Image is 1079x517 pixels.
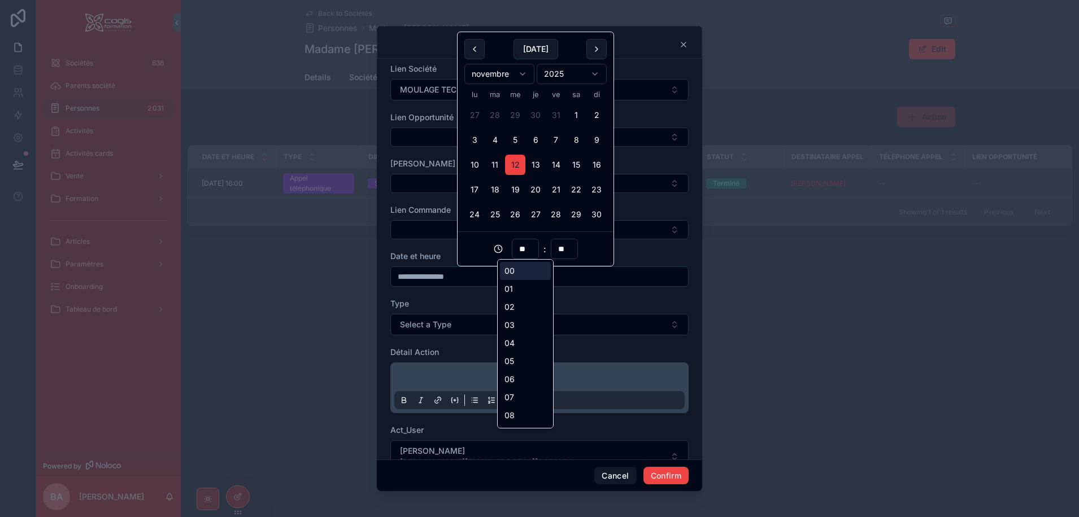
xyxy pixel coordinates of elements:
button: [DATE] [514,39,558,59]
button: lundi 27 octobre 2025 [464,105,485,125]
button: vendredi 7 novembre 2025 [546,130,566,150]
div: 08 [500,406,551,424]
button: Select Button [390,220,689,239]
button: jeudi 13 novembre 2025 [525,155,546,175]
div: 05 [500,352,551,370]
button: Confirm [643,467,689,485]
button: vendredi 21 novembre 2025 [546,179,566,200]
th: samedi [566,89,586,100]
button: vendredi 31 octobre 2025 [546,105,566,125]
span: [PERSON_NAME][EMAIL_ADDRESS][DOMAIN_NAME] [400,457,581,468]
button: jeudi 27 novembre 2025 [525,204,546,225]
button: mercredi 19 novembre 2025 [505,179,525,200]
button: dimanche 30 novembre 2025 [586,204,607,225]
span: Lien Société [390,64,437,73]
span: Type [390,299,409,308]
span: Select a Type [400,319,451,330]
span: [PERSON_NAME] [390,159,455,168]
div: 02 [500,298,551,316]
button: dimanche 9 novembre 2025 [586,130,607,150]
span: Lien Commande [390,205,451,214]
span: Act_User [390,425,424,435]
button: samedi 29 novembre 2025 [566,204,586,225]
button: samedi 15 novembre 2025 [566,155,586,175]
button: mardi 11 novembre 2025 [485,155,505,175]
button: Select Button [390,174,689,193]
div: 06 [500,370,551,388]
div: 09 [500,424,551,442]
button: samedi 1 novembre 2025 [566,105,586,125]
th: mercredi [505,89,525,100]
span: Lien Opportunité [390,112,454,122]
button: Cancel [594,467,636,485]
button: vendredi 28 novembre 2025 [546,204,566,225]
th: dimanche [586,89,607,100]
div: 03 [500,316,551,334]
button: lundi 17 novembre 2025 [464,179,485,200]
button: lundi 24 novembre 2025 [464,204,485,225]
button: mercredi 5 novembre 2025 [505,130,525,150]
span: [PERSON_NAME] [400,445,581,457]
button: vendredi 14 novembre 2025 [546,155,566,175]
th: mardi [485,89,505,100]
button: samedi 22 novembre 2025 [566,179,586,200]
div: 01 [500,280,551,298]
button: Select Button [390,314,689,335]
button: mardi 25 novembre 2025 [485,204,505,225]
button: Select Button [390,128,689,147]
button: samedi 8 novembre 2025 [566,130,586,150]
th: lundi [464,89,485,100]
button: mercredi 26 novembre 2025 [505,204,525,225]
button: dimanche 16 novembre 2025 [586,155,607,175]
div: Suggestions [497,259,554,428]
button: mercredi 12 novembre 2025, selected [505,155,525,175]
button: mardi 4 novembre 2025 [485,130,505,150]
div: 04 [500,334,551,352]
span: Détail Action [390,347,439,357]
button: mercredi 29 octobre 2025 [505,105,525,125]
span: Date et heure [390,251,441,261]
th: jeudi [525,89,546,100]
button: jeudi 20 novembre 2025 [525,179,546,200]
button: dimanche 23 novembre 2025 [586,179,607,200]
button: mardi 28 octobre 2025 [485,105,505,125]
button: jeudi 6 novembre 2025 [525,130,546,150]
div: 00 [500,262,551,280]
th: vendredi [546,89,566,100]
table: novembre 2025 [464,89,607,225]
button: Select Button [390,440,689,473]
button: mardi 18 novembre 2025 [485,179,505,200]
div: : [464,239,607,259]
button: lundi 3 novembre 2025 [464,130,485,150]
div: 07 [500,388,551,406]
button: dimanche 2 novembre 2025 [586,105,607,125]
button: Select Button [390,79,689,100]
button: jeudi 30 octobre 2025 [525,105,546,125]
button: lundi 10 novembre 2025 [464,155,485,175]
span: MOULAGE TECHNIQUE SOUFFLAGE MTS [400,84,555,95]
